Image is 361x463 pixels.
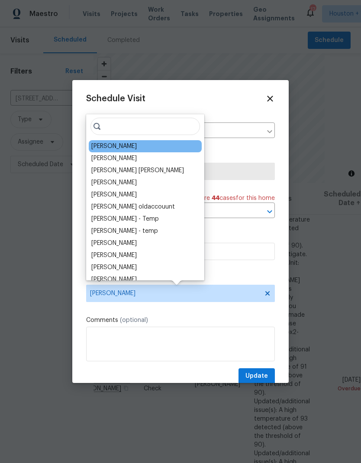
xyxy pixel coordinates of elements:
label: Home [86,114,275,122]
span: There are case s for this home [184,194,275,203]
div: [PERSON_NAME] [91,190,137,199]
span: Close [265,94,275,103]
div: [PERSON_NAME] [91,239,137,248]
button: Open [264,206,276,218]
button: Update [239,368,275,384]
span: Schedule Visit [86,94,145,103]
span: (optional) [120,317,148,323]
div: [PERSON_NAME] [PERSON_NAME] [91,166,184,175]
div: [PERSON_NAME] oldaccouunt [91,203,175,211]
div: [PERSON_NAME] [91,251,137,260]
span: 44 [212,195,219,201]
span: Update [245,371,268,382]
div: [PERSON_NAME] [91,275,137,284]
div: [PERSON_NAME] [91,178,137,187]
label: Comments [86,316,275,325]
span: [PERSON_NAME] [90,290,260,297]
div: [PERSON_NAME] - temp [91,227,158,235]
div: [PERSON_NAME] - Temp [91,215,159,223]
div: [PERSON_NAME] [91,263,137,272]
div: [PERSON_NAME] [91,154,137,163]
div: [PERSON_NAME] [91,142,137,151]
